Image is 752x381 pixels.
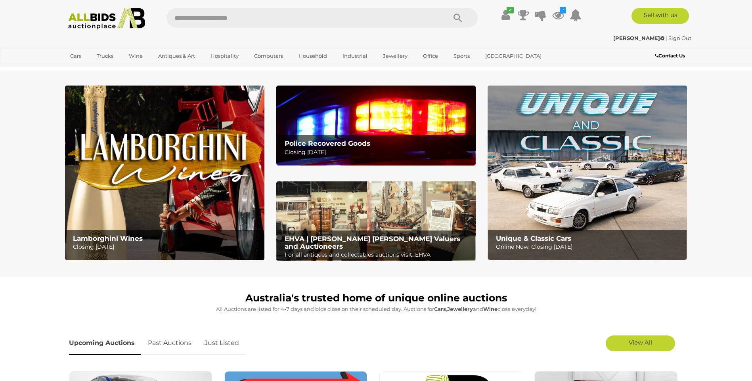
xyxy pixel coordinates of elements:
strong: [PERSON_NAME] [613,35,664,41]
a: ✔ [500,8,512,22]
a: Computers [249,50,288,63]
img: Police Recovered Goods [276,86,476,165]
h1: Australia's trusted home of unique online auctions [69,293,683,304]
b: Police Recovered Goods [285,139,370,147]
p: Online Now, Closing [DATE] [496,242,683,252]
img: EHVA | Evans Hastings Valuers and Auctioneers [276,181,476,261]
span: View All [629,339,652,346]
a: Sports [448,50,475,63]
img: Allbids.com.au [64,8,150,30]
p: For all antiques and collectables auctions visit: EHVA [285,250,471,260]
a: Household [293,50,332,63]
a: Hospitality [205,50,244,63]
a: 7 [552,8,564,22]
i: ✔ [507,7,514,13]
a: [GEOGRAPHIC_DATA] [480,50,547,63]
a: Office [418,50,443,63]
span: | [666,35,667,41]
b: Lamborghini Wines [73,234,143,242]
a: Sign Out [668,35,691,41]
a: Trucks [92,50,119,63]
a: Upcoming Auctions [69,331,141,355]
img: Unique & Classic Cars [488,86,687,260]
a: Jewellery [378,50,413,63]
a: Cars [65,50,86,63]
a: Antiques & Art [153,50,200,63]
p: Closing [DATE] [73,242,260,252]
a: Just Listed [199,331,245,355]
a: Police Recovered Goods Police Recovered Goods Closing [DATE] [276,86,476,165]
p: All Auctions are listed for 4-7 days and bids close on their scheduled day. Auctions for , and cl... [69,305,683,314]
img: Lamborghini Wines [65,86,264,260]
strong: Cars [434,306,446,312]
b: Unique & Classic Cars [496,234,571,242]
a: Contact Us [655,51,687,60]
a: Unique & Classic Cars Unique & Classic Cars Online Now, Closing [DATE] [488,86,687,260]
a: Industrial [337,50,373,63]
strong: Wine [483,306,498,312]
b: Contact Us [655,53,685,59]
b: EHVA | [PERSON_NAME] [PERSON_NAME] Valuers and Auctioneers [285,235,460,250]
i: 7 [560,7,566,13]
button: Search [438,8,478,28]
strong: Jewellery [447,306,473,312]
p: Closing [DATE] [285,147,471,157]
a: [PERSON_NAME] [613,35,666,41]
a: Sell with us [631,8,689,24]
a: Wine [124,50,148,63]
a: View All [606,335,675,351]
a: Past Auctions [142,331,197,355]
a: EHVA | Evans Hastings Valuers and Auctioneers EHVA | [PERSON_NAME] [PERSON_NAME] Valuers and Auct... [276,181,476,261]
a: Lamborghini Wines Lamborghini Wines Closing [DATE] [65,86,264,260]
